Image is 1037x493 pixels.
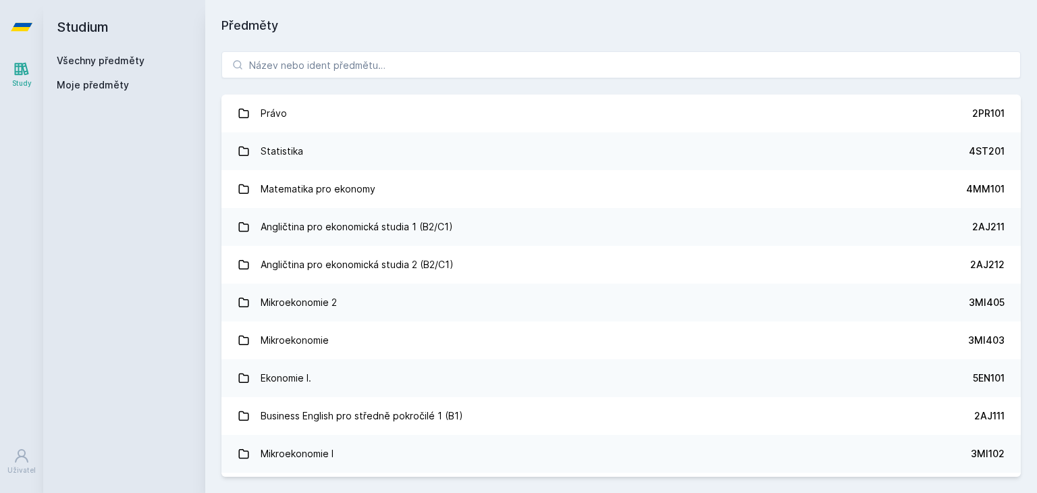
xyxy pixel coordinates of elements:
[221,16,1021,35] h1: Předměty
[221,132,1021,170] a: Statistika 4ST201
[12,78,32,88] div: Study
[261,100,287,127] div: Právo
[261,327,329,354] div: Mikroekonomie
[973,371,1005,385] div: 5EN101
[3,54,41,95] a: Study
[261,289,337,316] div: Mikroekonomie 2
[974,409,1005,423] div: 2AJ111
[261,176,375,203] div: Matematika pro ekonomy
[221,359,1021,397] a: Ekonomie I. 5EN101
[261,440,334,467] div: Mikroekonomie I
[261,403,463,430] div: Business English pro středně pokročilé 1 (B1)
[221,321,1021,359] a: Mikroekonomie 3MI403
[969,145,1005,158] div: 4ST201
[966,182,1005,196] div: 4MM101
[221,170,1021,208] a: Matematika pro ekonomy 4MM101
[7,465,36,475] div: Uživatel
[221,51,1021,78] input: Název nebo ident předmětu…
[221,208,1021,246] a: Angličtina pro ekonomická studia 1 (B2/C1) 2AJ211
[221,95,1021,132] a: Právo 2PR101
[971,447,1005,461] div: 3MI102
[261,251,454,278] div: Angličtina pro ekonomická studia 2 (B2/C1)
[972,107,1005,120] div: 2PR101
[57,78,129,92] span: Moje předměty
[969,296,1005,309] div: 3MI405
[3,441,41,482] a: Uživatel
[221,397,1021,435] a: Business English pro středně pokročilé 1 (B1) 2AJ111
[968,334,1005,347] div: 3MI403
[221,284,1021,321] a: Mikroekonomie 2 3MI405
[57,55,144,66] a: Všechny předměty
[970,258,1005,271] div: 2AJ212
[261,138,303,165] div: Statistika
[972,220,1005,234] div: 2AJ211
[221,435,1021,473] a: Mikroekonomie I 3MI102
[261,213,453,240] div: Angličtina pro ekonomická studia 1 (B2/C1)
[261,365,311,392] div: Ekonomie I.
[221,246,1021,284] a: Angličtina pro ekonomická studia 2 (B2/C1) 2AJ212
